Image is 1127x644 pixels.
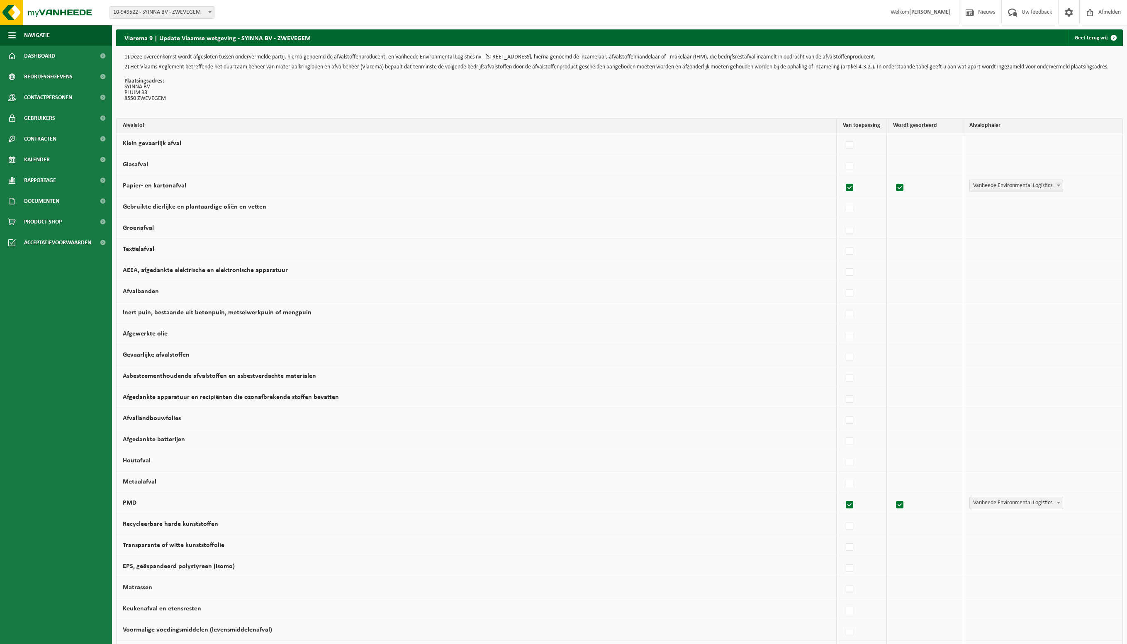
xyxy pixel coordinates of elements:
[123,500,136,506] label: PMD
[123,563,235,570] label: EPS, geëxpandeerd polystyreen (isomo)
[123,584,152,591] label: Matrassen
[123,605,201,612] label: Keukenafval en etensresten
[123,542,224,549] label: Transparante of witte kunststoffolie
[969,497,1063,509] span: Vanheede Environmental Logistics
[909,9,951,15] strong: [PERSON_NAME]
[1068,29,1122,46] a: Geef terug vrij
[123,140,181,147] label: Klein gevaarlijk afval
[24,25,50,46] span: Navigatie
[123,225,154,231] label: Groenafval
[123,331,168,337] label: Afgewerkte olie
[123,479,156,485] label: Metaalafval
[116,29,319,46] h2: Vlarema 9 | Update Vlaamse wetgeving - SYINNA BV - ZWEVEGEM
[4,626,139,644] iframe: chat widget
[24,108,55,129] span: Gebruikers
[124,64,1115,70] p: 2) Het Vlaams Reglement betreffende het duurzaam beheer van materiaalkringlopen en afvalbeheer (V...
[123,373,316,379] label: Asbestcementhoudende afvalstoffen en asbestverdachte materialen
[963,119,1122,133] th: Afvalophaler
[123,309,312,316] label: Inert puin, bestaande uit betonpuin, metselwerkpuin of mengpuin
[24,170,56,191] span: Rapportage
[110,7,214,18] span: 10-949522 - SYINNA BV - ZWEVEGEM
[123,267,288,274] label: AEEA, afgedankte elektrische en elektronische apparatuur
[24,232,91,253] span: Acceptatievoorwaarden
[123,204,266,210] label: Gebruikte dierlijke en plantaardige oliën en vetten
[124,78,164,84] strong: Plaatsingsadres:
[110,6,214,19] span: 10-949522 - SYINNA BV - ZWEVEGEM
[124,54,1115,60] p: 1) Deze overeenkomst wordt afgesloten tussen ondervermelde partij, hierna genoemd de afvalstoffen...
[24,149,50,170] span: Kalender
[970,180,1063,192] span: Vanheede Environmental Logistics
[24,87,72,108] span: Contactpersonen
[24,211,62,232] span: Product Shop
[24,46,55,66] span: Dashboard
[123,457,151,464] label: Houtafval
[24,66,73,87] span: Bedrijfsgegevens
[123,352,190,358] label: Gevaarlijke afvalstoffen
[123,627,272,633] label: Voormalige voedingsmiddelen (levensmiddelenafval)
[887,119,963,133] th: Wordt gesorteerd
[123,521,218,527] label: Recycleerbare harde kunststoffen
[123,415,181,422] label: Afvallandbouwfolies
[124,78,1115,102] p: SYINNA BV PLUIM 33 8550 ZWEVEGEM
[24,191,59,211] span: Documenten
[123,436,185,443] label: Afgedankte batterijen
[123,246,154,253] label: Textielafval
[123,394,339,401] label: Afgedankte apparatuur en recipiënten die ozonafbrekende stoffen bevatten
[123,182,186,189] label: Papier- en kartonafval
[123,288,159,295] label: Afvalbanden
[970,497,1063,509] span: Vanheede Environmental Logistics
[837,119,887,133] th: Van toepassing
[123,161,148,168] label: Glasafval
[117,119,837,133] th: Afvalstof
[24,129,56,149] span: Contracten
